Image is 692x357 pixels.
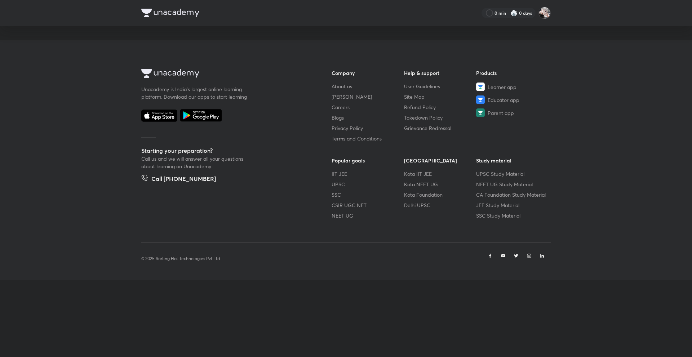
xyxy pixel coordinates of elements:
[404,124,476,132] a: Grievance Redressal
[141,69,199,78] img: Company Logo
[332,212,404,219] a: NEET UG
[332,201,404,209] a: CSIR UGC NET
[404,103,476,111] a: Refund Policy
[332,124,404,132] a: Privacy Policy
[141,9,199,17] img: Company Logo
[476,95,485,104] img: Educator app
[404,114,476,121] a: Takedown Policy
[332,114,404,121] a: Blogs
[476,212,549,219] a: SSC Study Material
[404,201,476,209] a: Delhi UPSC
[476,108,485,117] img: Parent app
[404,170,476,178] a: Kota IIT JEE
[404,82,476,90] a: User Guidelines
[476,108,549,117] a: Parent app
[332,69,404,77] h6: Company
[332,157,404,164] h6: Popular goals
[141,69,309,80] a: Company Logo
[538,7,551,19] img: Navin Raj
[488,109,514,117] span: Parent app
[151,174,216,184] h5: Call [PHONE_NUMBER]
[404,180,476,188] a: Kota NEET UG
[476,180,549,188] a: NEET UG Study Material
[404,69,476,77] h6: Help & support
[476,170,549,178] a: UPSC Study Material
[476,82,485,91] img: Learner app
[510,9,518,17] img: streak
[332,93,404,101] a: [PERSON_NAME]
[476,157,549,164] h6: Study material
[476,69,549,77] h6: Products
[488,96,519,104] span: Educator app
[404,157,476,164] h6: [GEOGRAPHIC_DATA]
[488,83,516,91] span: Learner app
[476,191,549,198] a: CA Foundation Study Material
[404,93,476,101] a: Site Map
[332,135,404,142] a: Terms and Conditions
[332,170,404,178] a: IIT JEE
[476,95,549,104] a: Educator app
[332,103,404,111] a: Careers
[141,85,249,101] p: Unacademy is India’s largest online learning platform. Download our apps to start learning
[404,191,476,198] a: Kota Foundation
[332,191,404,198] a: SSC
[141,255,220,262] p: © 2025 Sorting Hat Technologies Pvt Ltd
[141,155,249,170] p: Call us and we will answer all your questions about learning on Unacademy
[332,180,404,188] a: UPSC
[332,82,404,90] a: About us
[141,146,309,155] h5: Starting your preparation?
[141,174,216,184] a: Call [PHONE_NUMBER]
[476,82,549,91] a: Learner app
[476,201,549,209] a: JEE Study Material
[332,103,350,111] span: Careers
